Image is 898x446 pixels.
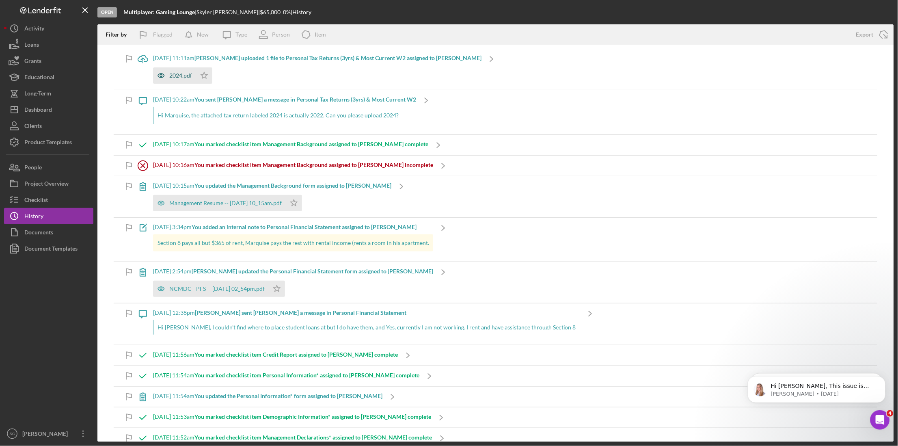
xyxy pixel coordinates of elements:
[272,31,290,38] div: Person
[169,200,282,206] div: Management Resume -- [DATE] 10_15am.pdf
[4,208,93,224] button: History
[24,69,54,87] div: Educational
[192,268,433,275] b: [PERSON_NAME] updated the Personal Financial Statement form assigned to [PERSON_NAME]
[194,351,398,358] b: You marked checklist item Credit Report assigned to [PERSON_NAME] complete
[24,208,43,226] div: History
[133,90,436,134] a: [DATE] 10:22amYou sent [PERSON_NAME] a message in Personal Tax Returns (3yrs) & Most Current W2Hi...
[4,102,93,118] button: Dashboard
[736,359,898,424] iframe: Intercom notifications message
[133,407,451,428] a: [DATE] 11:53amYou marked checklist item Demographic Information* assigned to [PERSON_NAME] complete
[153,414,431,420] div: [DATE] 11:53am
[133,345,418,366] a: [DATE] 11:56amYou marked checklist item Credit Report assigned to [PERSON_NAME] complete
[153,67,212,84] button: 2024.pdf
[24,240,78,259] div: Document Templates
[194,161,433,168] b: You marked checklist item Management Background assigned to [PERSON_NAME] incomplete
[260,9,281,15] span: $65,000
[24,85,51,104] div: Long-Term
[24,118,42,136] div: Clients
[283,9,291,15] div: 0 %
[97,7,117,17] div: Open
[4,85,93,102] button: Long-Term
[24,102,52,120] div: Dashboard
[887,410,894,417] span: 4
[195,309,406,316] b: [PERSON_NAME] sent [PERSON_NAME] a message in Personal Financial Statement
[153,195,302,211] button: Management Resume -- [DATE] 10_15am.pdf
[4,69,93,85] button: Educational
[153,268,433,275] div: [DATE] 2:54pm
[4,224,93,240] button: Documents
[870,410,890,430] iframe: Intercom live chat
[196,9,260,15] div: Skyler [PERSON_NAME] |
[4,426,93,442] button: SC[PERSON_NAME]
[153,320,580,335] div: Hi [PERSON_NAME], I couldn't find where to place student loans at but I do have them, and Yes, cu...
[133,387,403,407] a: [DATE] 11:54amYou updated the Personal Information* form assigned to [PERSON_NAME]
[4,240,93,257] button: Document Templates
[194,434,432,441] b: You marked checklist item Management Declarations* assigned to [PERSON_NAME] complete
[192,223,417,230] b: You added an internal note to Personal Financial Statement assigned to [PERSON_NAME]
[153,182,391,189] div: [DATE] 10:15am
[133,366,440,386] a: [DATE] 11:54amYou marked checklist item Personal Information* assigned to [PERSON_NAME] complete
[4,20,93,37] button: Activity
[4,159,93,175] button: People
[153,393,382,399] div: [DATE] 11:54am
[4,175,93,192] button: Project Overview
[24,175,69,194] div: Project Overview
[194,182,391,189] b: You updated the Management Background form assigned to [PERSON_NAME]
[291,9,311,15] div: | History
[153,141,428,147] div: [DATE] 10:17am
[133,303,600,345] a: [DATE] 12:38pm[PERSON_NAME] sent [PERSON_NAME] a message in Personal Financial StatementHi [PERSO...
[235,31,247,38] div: Type
[133,176,412,217] a: [DATE] 10:15amYou updated the Management Background form assigned to [PERSON_NAME]Management Resu...
[4,192,93,208] a: Checklist
[4,134,93,150] button: Product Templates
[153,96,416,103] div: [DATE] 10:22am
[24,224,53,242] div: Documents
[856,26,874,43] div: Export
[9,432,15,436] text: SC
[153,310,580,316] div: [DATE] 12:38pm
[848,26,894,43] button: Export
[123,9,195,15] b: Multiplayer: Gaming Lounge
[4,37,93,53] button: Loans
[197,26,209,43] div: New
[24,37,39,55] div: Loans
[153,26,173,43] div: Flagged
[133,49,502,90] a: [DATE] 11:11am[PERSON_NAME] uploaded 1 file to Personal Tax Returns (3yrs) & Most Current W2 assi...
[20,426,73,444] div: [PERSON_NAME]
[169,286,265,292] div: NCMDC - PFS -- [DATE] 02_54pm.pdf
[24,159,42,178] div: People
[153,372,419,379] div: [DATE] 11:54am
[315,31,326,38] div: Item
[169,72,192,79] div: 2024.pdf
[194,413,431,420] b: You marked checklist item Demographic Information* assigned to [PERSON_NAME] complete
[158,238,429,247] p: Section 8 pays all but $365 of rent, Marquise pays the rest with rental income (rents a room in h...
[153,434,432,441] div: [DATE] 11:52am
[133,262,453,303] a: [DATE] 2:54pm[PERSON_NAME] updated the Personal Financial Statement form assigned to [PERSON_NAME...
[194,392,382,399] b: You updated the Personal Information* form assigned to [PERSON_NAME]
[133,218,453,262] a: [DATE] 3:34pmYou added an internal note to Personal Financial Statement assigned to [PERSON_NAME]...
[194,54,481,61] b: [PERSON_NAME] uploaded 1 file to Personal Tax Returns (3yrs) & Most Current W2 assigned to [PERSO...
[133,26,181,43] button: Flagged
[4,53,93,69] button: Grants
[4,118,93,134] button: Clients
[153,351,398,358] div: [DATE] 11:56am
[153,55,481,61] div: [DATE] 11:11am
[153,162,433,168] div: [DATE] 10:16am
[106,31,133,38] div: Filter by
[24,20,44,39] div: Activity
[153,281,285,297] button: NCMDC - PFS -- [DATE] 02_54pm.pdf
[194,372,419,379] b: You marked checklist item Personal Information* assigned to [PERSON_NAME] complete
